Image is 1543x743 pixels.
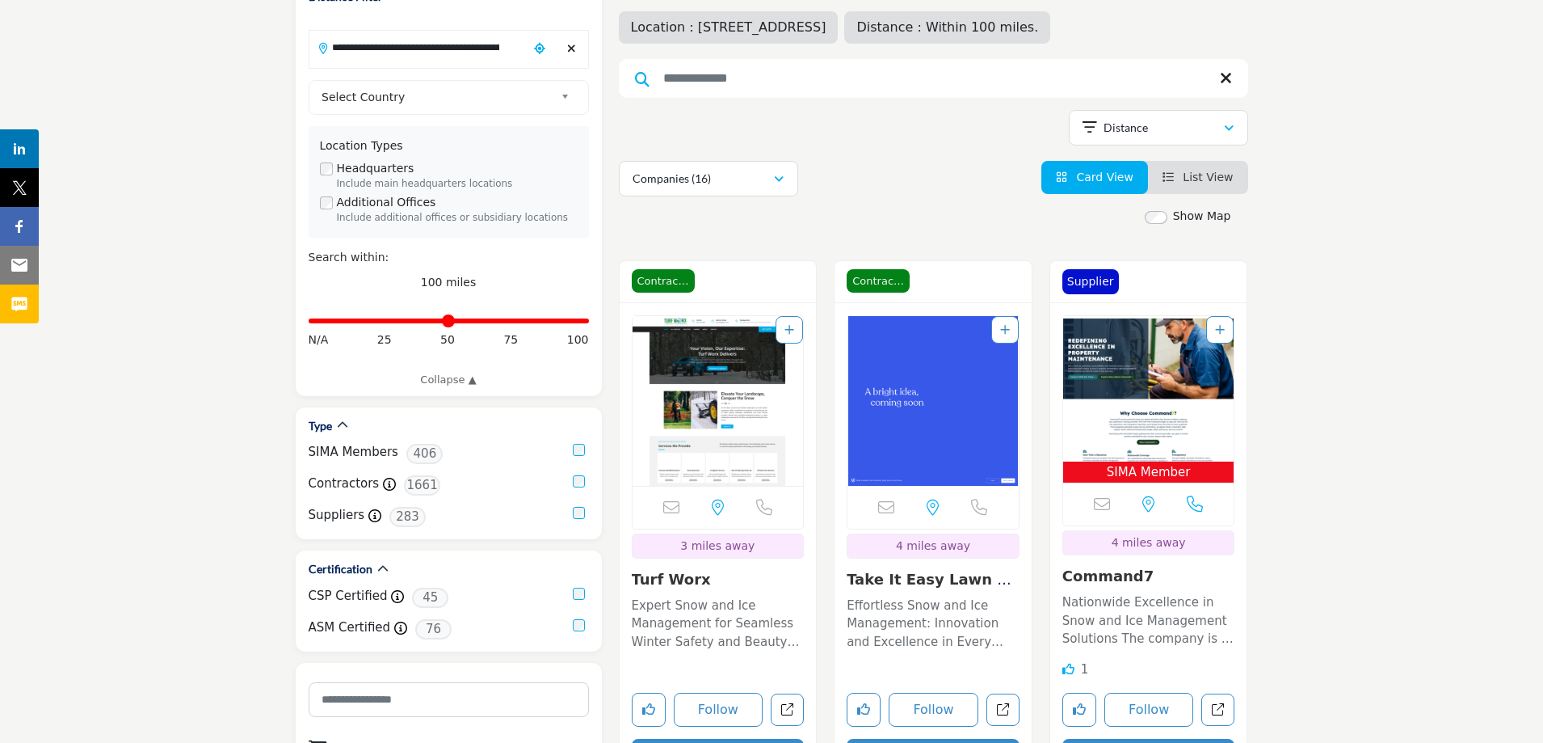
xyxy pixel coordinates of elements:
[632,593,805,652] a: Expert Snow and Ice Management for Seamless Winter Safety and Beauty The company operates at the ...
[309,506,365,525] label: Suppliers
[320,137,578,154] div: Location Types
[337,194,436,211] label: Additional Offices
[896,539,970,552] span: 4 miles away
[573,619,585,631] input: ASM Certified checkbox
[680,539,755,552] span: 3 miles away
[633,316,804,486] img: Turf Worx
[337,160,414,177] label: Headquarters
[337,211,578,226] div: Include additional offices or subsidiary locations
[322,87,554,107] span: Select Country
[1067,273,1114,290] p: Supplier
[560,32,584,66] div: Clear search location
[421,276,477,289] span: 100 miles
[1112,536,1186,549] span: 4 miles away
[1066,463,1231,482] span: SIMA Member
[633,171,711,187] p: Companies (16)
[309,372,589,388] a: Collapse ▲
[847,593,1020,652] a: Effortless Snow and Ice Management: Innovation and Excellence in Every Flake. Specializing in the...
[1104,693,1194,727] button: Follow
[309,331,329,348] span: N/A
[619,161,798,196] button: Companies (16)
[412,588,448,608] span: 45
[337,177,578,192] div: Include main headquarters locations
[632,571,711,588] a: Turf Worx
[632,693,666,727] button: Like listing
[309,475,380,493] label: Contractors
[1062,663,1074,675] i: Like
[406,444,443,464] span: 406
[309,561,372,577] h2: Certification
[784,323,794,336] a: Add To List
[415,619,452,640] span: 76
[674,693,763,727] button: Follow
[847,316,1019,486] img: Take It Easy Lawn and Landscape
[309,249,589,266] div: Search within:
[309,32,528,63] input: Search Location
[567,331,589,348] span: 100
[404,475,440,496] span: 1661
[847,693,881,727] button: Like listing
[1215,323,1225,336] a: Add To List
[847,269,910,293] span: Contractor
[573,507,585,519] input: Suppliers checkbox
[573,588,585,600] input: CSP Certified checkbox
[1201,694,1234,727] a: Open command7 in new tab
[1173,208,1231,225] label: Show Map
[1063,316,1234,462] img: Command7
[389,507,426,527] span: 283
[631,19,826,35] span: Location : [STREET_ADDRESS]
[1000,323,1010,336] a: Add To List
[1062,593,1235,648] p: Nationwide Excellence in Snow and Ice Management Solutions The company is a prominent leader in t...
[573,444,585,456] input: SIMA Members checkbox
[377,331,392,348] span: 25
[632,571,805,589] h3: Turf Worx
[847,316,1019,486] a: Open Listing in new tab
[1148,161,1248,194] li: List View
[309,418,332,434] h2: Type
[1062,568,1235,585] h3: Command7
[847,597,1020,652] p: Effortless Snow and Ice Management: Innovation and Excellence in Every Flake. Specializing in the...
[309,443,398,462] label: SIMA Members
[1062,568,1154,585] a: Command7
[619,59,1248,98] input: Search Keyword
[856,19,1038,35] span: Distance : Within 100 miles.
[847,571,1020,589] h3: Take It Easy Lawn and Landscape
[440,331,455,348] span: 50
[503,331,518,348] span: 75
[1063,316,1234,483] a: Open Listing in new tab
[1076,171,1133,184] span: Card View
[1062,693,1096,727] button: Like listing
[771,694,804,727] a: Open turf-worx in new tab
[632,597,805,652] p: Expert Snow and Ice Management for Seamless Winter Safety and Beauty The company operates at the ...
[309,682,589,717] input: Search Category
[1183,171,1233,184] span: List View
[632,269,695,293] span: Contractor
[1069,110,1248,146] button: Distance
[986,694,1020,727] a: Open take-it-easy-lawn-and-landscape in new tab
[1163,171,1234,184] a: View List
[1104,120,1148,136] p: Distance
[573,475,585,488] input: Contractors checkbox
[1041,161,1148,194] li: Card View
[1056,171,1133,184] a: View Card
[528,32,552,66] div: Choose your current location
[309,618,391,637] label: ASM Certified
[1081,662,1089,677] span: 1
[1062,589,1235,648] a: Nationwide Excellence in Snow and Ice Management Solutions The company is a prominent leader in t...
[309,587,388,606] label: CSP Certified
[633,316,804,486] a: Open Listing in new tab
[847,571,1011,606] a: Take It Easy Lawn an...
[889,693,978,727] button: Follow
